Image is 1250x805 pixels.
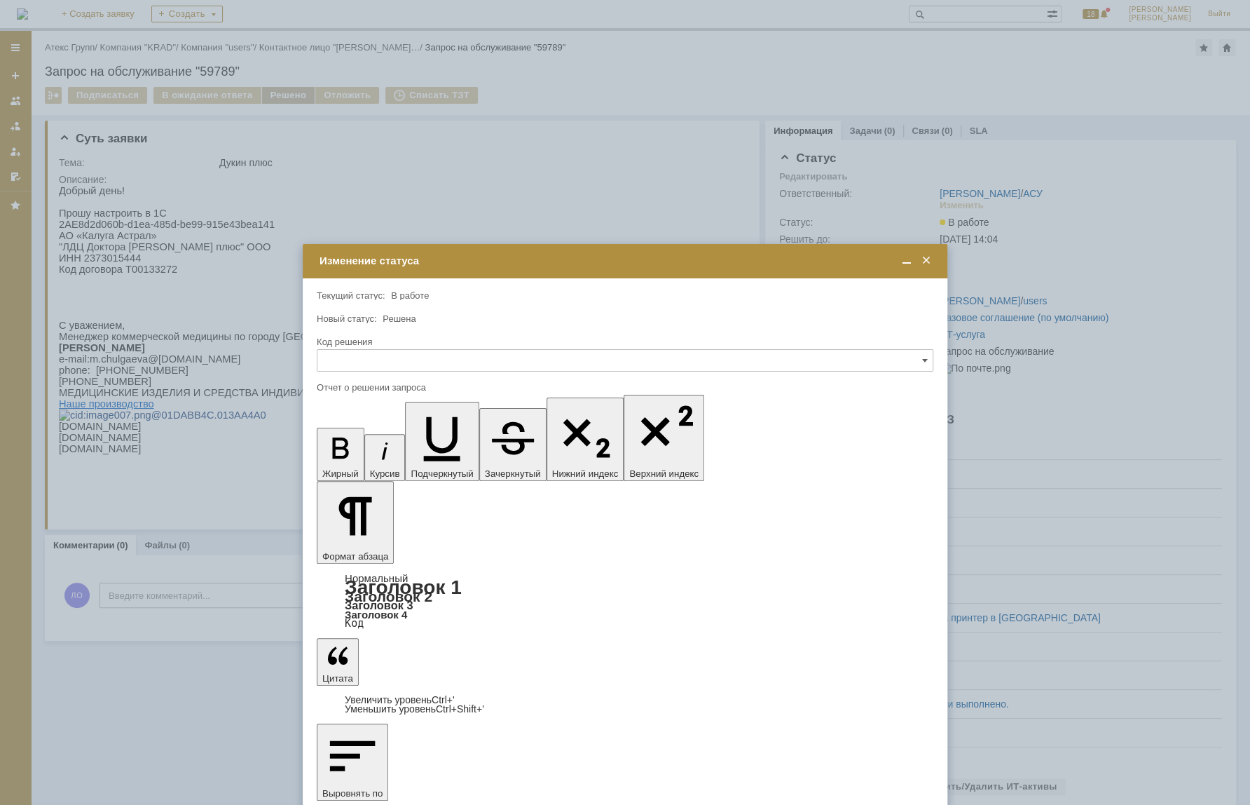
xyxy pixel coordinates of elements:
[370,468,400,479] span: Курсив
[900,255,914,267] span: Свернуть (Ctrl + M)
[345,599,413,611] a: Заголовок 3
[320,255,933,267] div: Изменение статуса
[552,468,619,479] span: Нижний индекс
[624,395,704,481] button: Верхний индекс
[405,402,479,481] button: Подчеркнутый
[317,574,933,628] div: Формат абзаца
[436,703,484,715] span: Ctrl+Shift+'
[345,617,364,630] a: Код
[479,408,547,481] button: Зачеркнутый
[322,673,353,684] span: Цитата
[629,468,699,479] span: Верхний индекс
[411,468,473,479] span: Подчеркнутый
[383,313,415,324] span: Решена
[317,724,388,801] button: Выровнять по
[345,572,408,584] a: Нормальный
[364,434,406,481] button: Курсив
[432,694,455,705] span: Ctrl+'
[317,696,933,714] div: Цитата
[345,609,407,621] a: Заголовок 4
[322,551,388,562] span: Формат абзаца
[345,703,484,715] a: Decrease
[345,588,432,604] a: Заголовок 2
[317,428,364,481] button: Жирный
[39,168,42,180] span: .
[317,313,377,324] label: Новый статус:
[317,481,394,564] button: Формат абзаца
[317,638,359,686] button: Цитата
[919,255,933,267] span: Закрыть
[345,694,455,705] a: Increase
[31,168,39,180] span: m
[485,468,541,479] span: Зачеркнутый
[317,337,930,346] div: Код решения
[322,788,383,799] span: Выровнять по
[322,468,359,479] span: Жирный
[345,576,462,598] a: Заголовок 1
[317,383,930,392] div: Отчет о решении запроса
[42,168,89,180] span: chulgaeva
[547,398,624,481] button: Нижний индекс
[89,168,181,180] span: @[DOMAIN_NAME]
[391,290,429,301] span: В работе
[317,290,385,301] label: Текущий статус:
